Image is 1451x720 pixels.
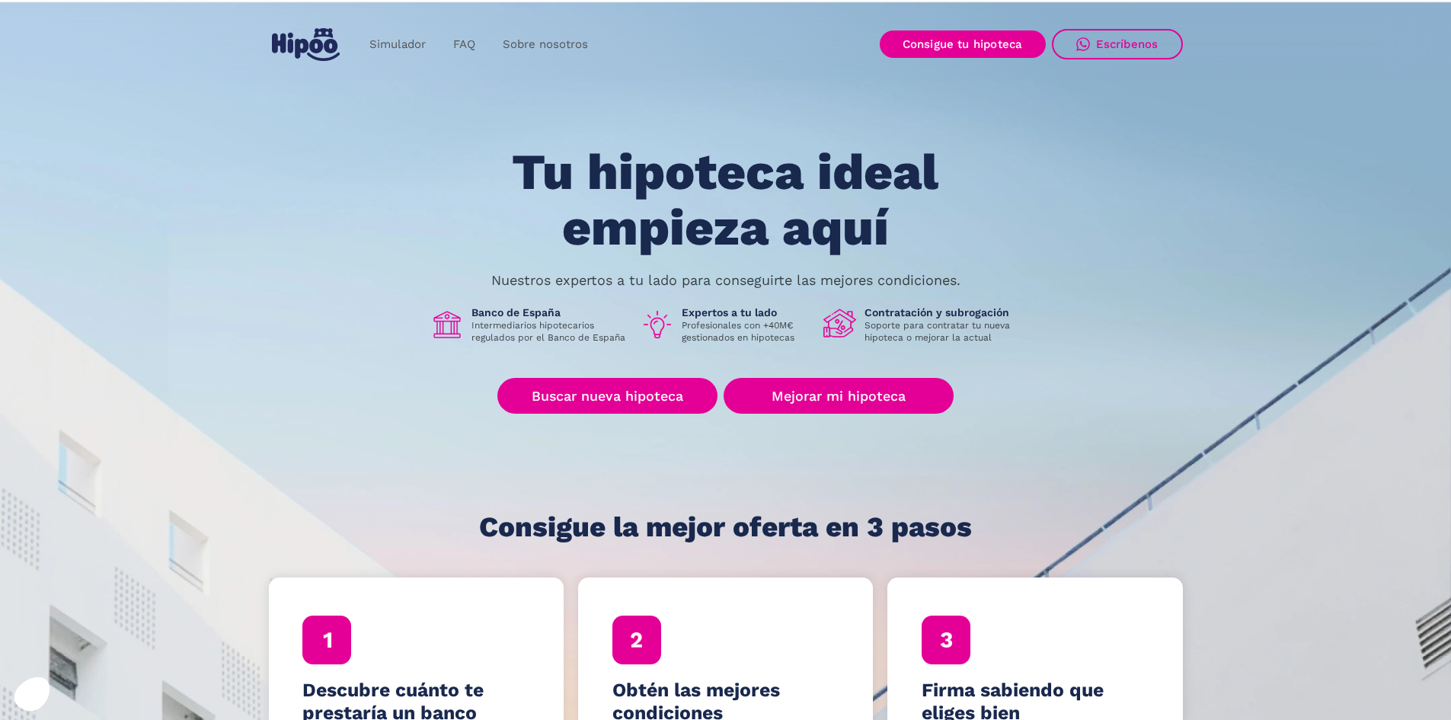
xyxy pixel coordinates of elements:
p: Soporte para contratar tu nueva hipoteca o mejorar la actual [865,319,1021,344]
a: Mejorar mi hipoteca [724,378,953,414]
h1: Contratación y subrogación [865,306,1021,319]
h1: Tu hipoteca ideal empieza aquí [436,145,1014,255]
p: Intermediarios hipotecarios regulados por el Banco de España [471,319,628,344]
div: Escríbenos [1096,37,1159,51]
p: Profesionales con +40M€ gestionados en hipotecas [682,319,811,344]
h1: Consigue la mejor oferta en 3 pasos [479,512,972,542]
a: Simulador [356,30,439,59]
a: home [269,22,344,67]
a: FAQ [439,30,489,59]
a: Escríbenos [1052,29,1183,59]
a: Consigue tu hipoteca [880,30,1046,58]
h1: Expertos a tu lado [682,306,811,319]
a: Sobre nosotros [489,30,602,59]
a: Buscar nueva hipoteca [497,378,718,414]
h1: Banco de España [471,306,628,319]
p: Nuestros expertos a tu lado para conseguirte las mejores condiciones. [491,274,960,286]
